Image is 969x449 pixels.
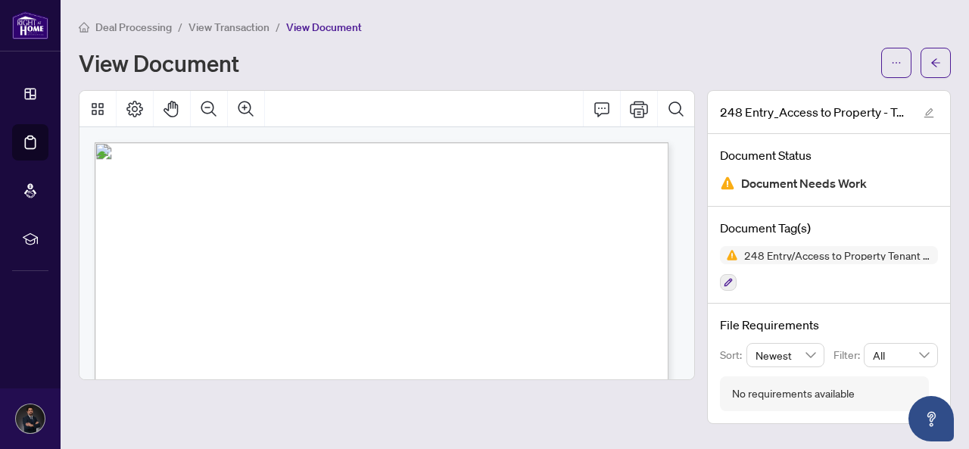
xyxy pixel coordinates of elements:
[95,20,172,34] span: Deal Processing
[720,146,938,164] h4: Document Status
[178,18,182,36] li: /
[79,22,89,33] span: home
[732,385,855,402] div: No requirements available
[756,344,816,366] span: Newest
[908,396,954,441] button: Open asap
[924,108,934,118] span: edit
[720,103,909,121] span: 248 Entry_Access to Property - Tenant Acknowledgement - PropTx-OREA_[DATE] 19_27_01.pdf
[720,246,738,264] img: Status Icon
[891,58,902,68] span: ellipsis
[930,58,941,68] span: arrow-left
[720,347,746,363] p: Sort:
[833,347,864,363] p: Filter:
[720,219,938,237] h4: Document Tag(s)
[741,173,867,194] span: Document Needs Work
[79,51,239,75] h1: View Document
[738,250,938,260] span: 248 Entry/Access to Property Tenant Acknowledgement
[286,20,362,34] span: View Document
[276,18,280,36] li: /
[720,316,938,334] h4: File Requirements
[12,11,48,39] img: logo
[720,176,735,191] img: Document Status
[16,404,45,433] img: Profile Icon
[189,20,270,34] span: View Transaction
[873,344,929,366] span: All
